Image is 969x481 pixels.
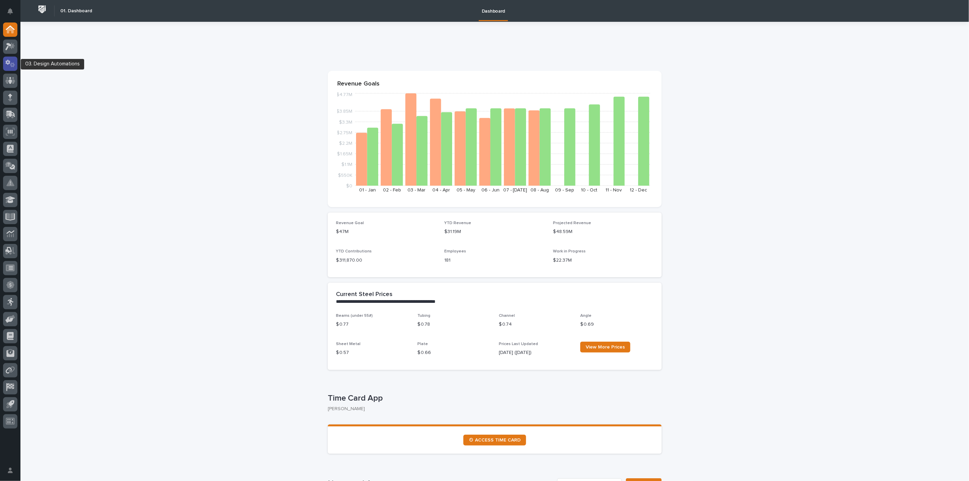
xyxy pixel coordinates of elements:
tspan: $3.85M [336,109,352,114]
span: Work in Progress [553,249,586,253]
tspan: $2.2M [339,141,352,146]
a: ⏲ ACCESS TIME CARD [463,435,526,446]
span: Beams (under 55#) [336,314,373,318]
img: Workspace Logo [36,3,48,16]
p: [PERSON_NAME] [328,406,656,412]
button: Notifications [3,4,17,18]
p: $ 0.69 [580,321,653,328]
tspan: $1.65M [337,152,352,157]
tspan: $3.3M [339,120,352,125]
tspan: $0 [346,184,352,188]
span: Revenue Goal [336,221,364,225]
text: 03 - Mar [407,188,426,192]
span: Channel [499,314,515,318]
p: $31.19M [445,228,545,235]
span: View More Prices [586,345,625,350]
p: $47M [336,228,436,235]
text: 02 - Feb [383,188,401,192]
text: 08 - Aug [531,188,549,192]
tspan: $4.77M [336,93,352,97]
span: Plate [417,342,428,346]
a: View More Prices [580,342,630,353]
p: $ 0.77 [336,321,409,328]
span: Angle [580,314,591,318]
span: Sheet Metal [336,342,360,346]
text: 12 - Dec [630,188,647,192]
span: ⏲ ACCESS TIME CARD [469,438,521,443]
tspan: $2.75M [337,130,352,135]
p: Time Card App [328,393,659,403]
text: 10 - Oct [581,188,597,192]
tspan: $1.1M [341,162,352,167]
span: YTD Revenue [445,221,472,225]
text: 01 - Jan [359,188,376,192]
span: YTD Contributions [336,249,372,253]
p: $ 0.78 [417,321,491,328]
text: 11 - Nov [606,188,622,192]
p: $22.37M [553,257,653,264]
p: $ 0.66 [417,349,491,356]
span: Projected Revenue [553,221,591,225]
h2: 01. Dashboard [60,8,92,14]
text: 05 - May [457,188,475,192]
text: 04 - Apr [432,188,450,192]
tspan: $550K [338,173,352,178]
text: 09 - Sep [555,188,574,192]
p: [DATE] ([DATE]) [499,349,572,356]
div: Notifications [9,8,17,19]
p: 181 [445,257,545,264]
p: $ 0.74 [499,321,572,328]
p: Revenue Goals [337,80,652,88]
span: Prices Last Updated [499,342,538,346]
span: Employees [445,249,466,253]
span: Tubing [417,314,430,318]
text: 07 - [DATE] [503,188,527,192]
p: $48.59M [553,228,653,235]
p: $ 311,870.00 [336,257,436,264]
h2: Current Steel Prices [336,291,393,298]
text: 06 - Jun [481,188,499,192]
p: $ 0.57 [336,349,409,356]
